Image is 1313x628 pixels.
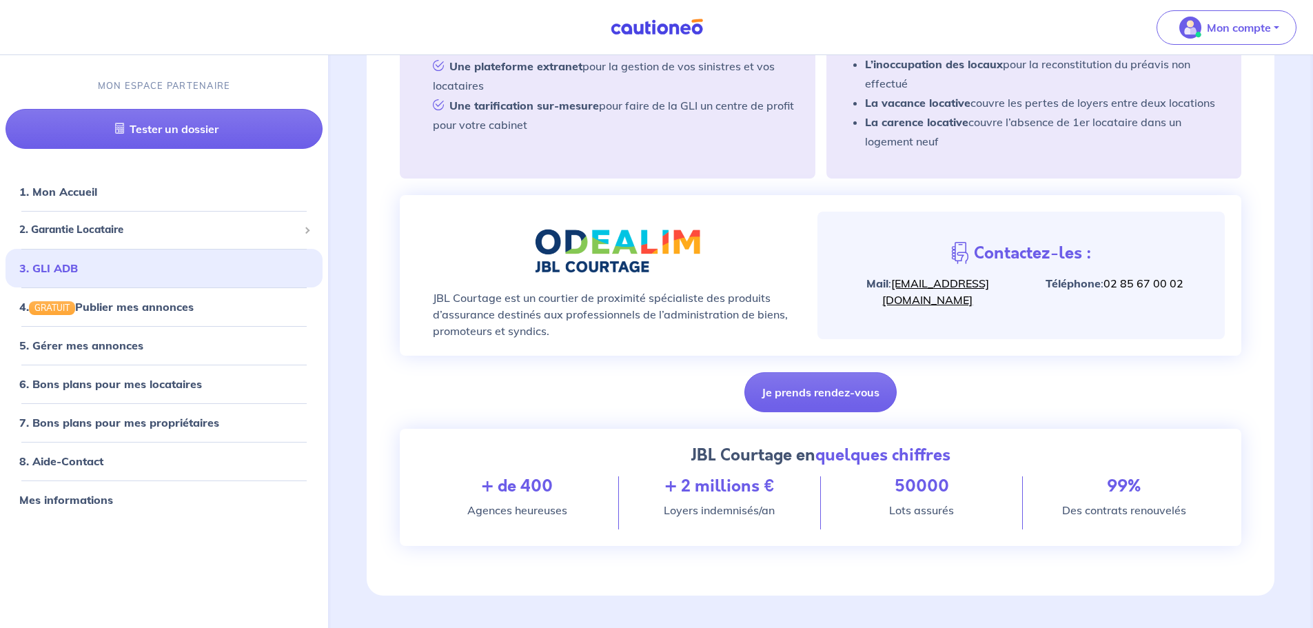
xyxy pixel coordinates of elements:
[865,96,970,110] strong: La vacance locative
[1157,10,1296,45] button: illu_account_valid_menu.svgMon compte
[416,445,1225,465] h4: JBL Courtage en
[6,409,323,436] div: 7. Bons plans pour mes propriétaires
[19,185,97,199] a: 1. Mon Accueil
[1207,19,1271,36] p: Mon compte
[19,222,298,238] span: 2. Garantie Locataire
[449,99,599,112] strong: Une tarification sur-mesure
[19,454,103,468] a: 8. Aide-Contact
[19,416,219,429] a: 7. Bons plans pour mes propriétaires
[6,447,323,475] div: 8. Aide-Contact
[865,93,1225,112] li: couvre les pertes de loyers entre deux locations
[882,276,989,307] a: [EMAIL_ADDRESS][DOMAIN_NAME]
[974,243,1091,263] h4: Contactez-les :
[619,476,820,496] h4: + 2 millions €
[6,178,323,205] div: 1. Mon Accueil
[865,112,1225,151] li: couvre l’absence de 1er locataire dans un logement neuf
[1179,17,1201,39] img: illu_account_valid_menu.svg
[416,476,618,496] h4: + de 400
[416,56,798,95] li: pour la gestion de vos sinistres et vos locataires
[1021,275,1208,292] p: :
[98,79,231,92] p: MON ESPACE PARTENAIRE
[821,476,1022,496] h4: 50000
[865,115,968,129] strong: La carence locative
[416,502,618,518] p: Agences heureuses
[19,377,202,391] a: 6. Bons plans pour mes locataires
[449,59,582,73] strong: Une plateforme extranet
[1103,276,1183,290] a: 02 85 67 00 02
[6,486,323,514] div: Mes informations
[865,57,1003,71] strong: L’inoccupation des locaux
[744,372,897,412] button: Je prends rendez-vous
[619,502,820,518] p: Loyers indemnisés/an
[6,216,323,243] div: 2. Garantie Locataire
[1023,502,1225,518] p: Des contrats renouvelés
[605,19,709,36] img: Cautioneo
[19,300,194,314] a: 4.GRATUITPublier mes annonces
[19,261,78,275] a: 3. GLI ADB
[865,54,1225,93] li: pour la reconstitution du préavis non effectué
[1023,476,1225,496] h4: 99%
[834,275,1021,308] p: :
[6,293,323,321] div: 4.GRATUITPublier mes annonces
[6,332,323,359] div: 5. Gérer mes annonces
[19,493,113,507] a: Mes informations
[1046,276,1101,290] strong: Téléphone
[533,228,701,274] img: odealim-jbl.png
[821,502,1022,518] p: Lots assurés
[866,276,888,290] strong: Mail
[6,254,323,282] div: 3. GLI ADB
[433,290,817,339] p: JBL Courtage est un courtier de proximité spécialiste des produits d’assurance destinés aux profe...
[19,338,143,352] a: 5. Gérer mes annonces
[416,95,798,134] li: pour faire de la GLI un centre de profit pour votre cabinet
[6,370,323,398] div: 6. Bons plans pour mes locataires
[815,443,950,467] strong: quelques chiffres
[6,109,323,149] a: Tester un dossier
